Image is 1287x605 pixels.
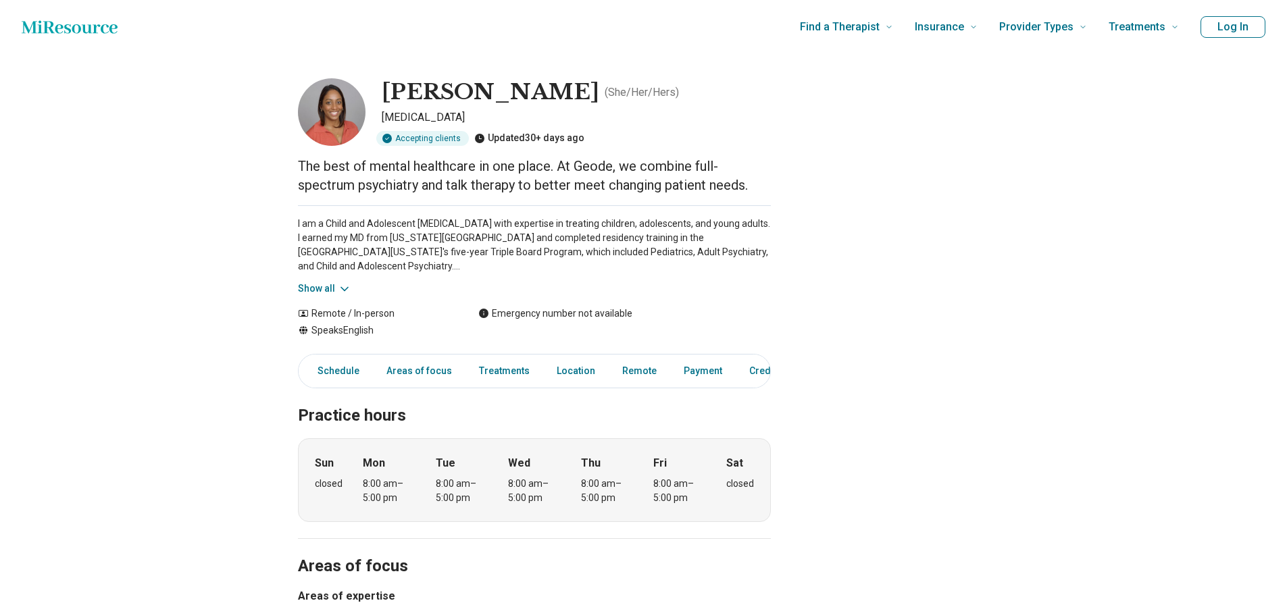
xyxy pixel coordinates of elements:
[298,78,365,146] img: Sonya Jayaratna, Psychiatrist
[298,438,771,522] div: When does the program meet?
[1109,18,1165,36] span: Treatments
[298,588,771,604] h3: Areas of expertise
[298,372,771,427] h2: Practice hours
[298,217,771,273] p: I am a Child and Adolescent [MEDICAL_DATA] with expertise in treating children, adolescents, and ...
[676,357,730,385] a: Payment
[382,109,771,126] p: [MEDICAL_DATA]
[376,131,469,146] div: Accepting clients
[478,307,632,321] div: Emergency number not available
[653,477,705,505] div: 8:00 am – 5:00 pm
[614,357,665,385] a: Remote
[549,357,603,385] a: Location
[363,477,415,505] div: 8:00 am – 5:00 pm
[605,84,679,101] p: ( She/Her/Hers )
[471,357,538,385] a: Treatments
[741,357,809,385] a: Credentials
[999,18,1074,36] span: Provider Types
[726,477,754,491] div: closed
[315,455,334,471] strong: Sun
[298,523,771,578] h2: Areas of focus
[474,131,584,146] div: Updated 30+ days ago
[1201,16,1265,38] button: Log In
[301,357,368,385] a: Schedule
[382,78,599,107] h1: [PERSON_NAME]
[315,477,343,491] div: closed
[508,477,560,505] div: 8:00 am – 5:00 pm
[298,323,451,338] div: Speaks English
[581,477,633,505] div: 8:00 am – 5:00 pm
[800,18,880,36] span: Find a Therapist
[298,282,351,296] button: Show all
[22,14,118,41] a: Home page
[508,455,530,471] strong: Wed
[726,455,743,471] strong: Sat
[653,455,667,471] strong: Fri
[436,455,455,471] strong: Tue
[436,477,488,505] div: 8:00 am – 5:00 pm
[363,455,385,471] strong: Mon
[298,307,451,321] div: Remote / In-person
[298,157,771,194] p: The best of mental healthcare in one place. At Geode, we combine full-spectrum psychiatry and tal...
[378,357,460,385] a: Areas of focus
[581,455,601,471] strong: Thu
[915,18,964,36] span: Insurance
